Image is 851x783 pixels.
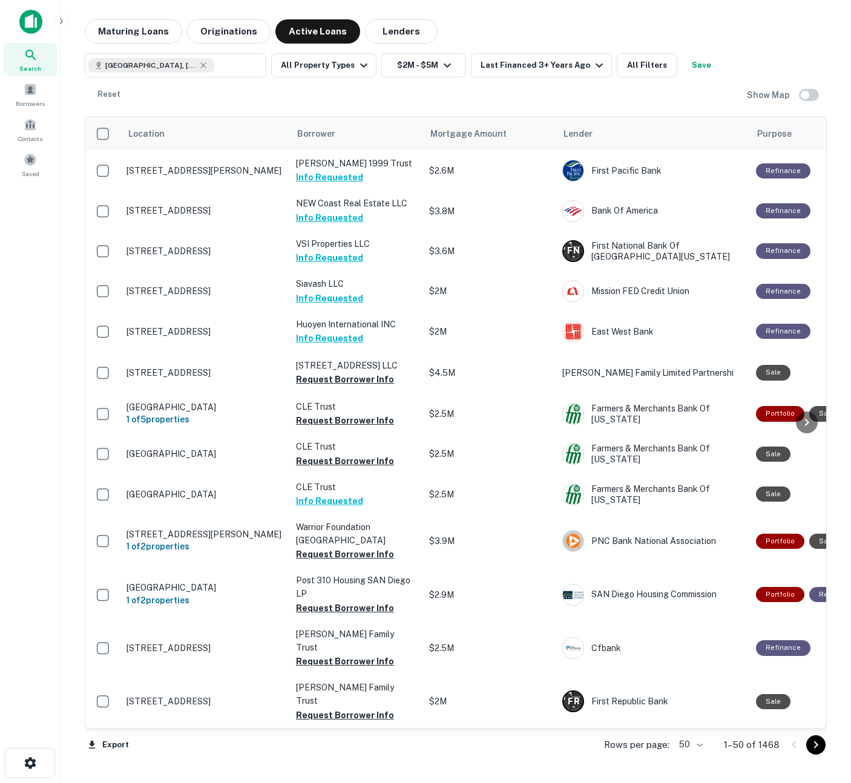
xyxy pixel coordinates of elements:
button: Info Requested [296,331,363,346]
p: CLE Trust [296,480,417,494]
p: [PERSON_NAME] Family Trust [296,681,417,707]
button: Go to next page [806,735,826,755]
img: picture [563,404,583,424]
button: Info Requested [296,251,363,265]
p: $2.9M [429,588,550,601]
h6: Show Map [747,88,792,102]
th: Mortgage Amount [423,117,556,151]
p: [PERSON_NAME] Family Limited Partnershi [562,366,744,379]
span: Mortgage Amount [430,126,522,141]
p: $4.5M [429,366,550,379]
button: All Filters [617,53,677,77]
div: Sale [756,487,790,502]
p: [STREET_ADDRESS] [126,205,284,216]
p: [STREET_ADDRESS] [126,643,284,654]
button: Request Borrower Info [296,708,394,722]
button: Info Requested [296,291,363,306]
span: Borrower [297,126,335,141]
a: Contacts [4,113,57,146]
div: Mission FED Credit Union [562,280,744,302]
button: Info Requested [296,211,363,225]
div: East West Bank [562,321,744,342]
span: Search [19,64,41,73]
p: [GEOGRAPHIC_DATA] [126,489,284,500]
h6: 1 of 2 properties [126,540,284,553]
p: $2.5M [429,488,550,501]
p: NEW Coast Real Estate LLC [296,197,417,210]
button: Request Borrower Info [296,547,394,562]
img: picture [563,201,583,221]
p: F R [568,695,579,708]
button: Request Borrower Info [296,454,394,468]
div: This is a portfolio loan with 2 properties [756,534,804,549]
button: Maturing Loans [85,19,182,44]
p: [STREET_ADDRESS] [126,326,284,337]
img: capitalize-icon.png [19,10,42,34]
span: Purpose [757,126,807,141]
button: Request Borrower Info [296,372,394,387]
button: Request Borrower Info [296,601,394,615]
p: [GEOGRAPHIC_DATA] [126,402,284,413]
img: picture [563,160,583,181]
p: Siavash LLC [296,277,417,290]
span: Lender [563,126,593,141]
p: [PERSON_NAME] 1999 Trust [296,157,417,170]
button: $2M - $5M [381,53,466,77]
div: Chat Widget [790,686,851,744]
p: [STREET_ADDRESS][PERSON_NAME] [126,165,284,176]
div: PNC Bank National Association [562,530,744,552]
div: First National Bank Of [GEOGRAPHIC_DATA][US_STATE] [562,240,744,262]
img: picture [563,444,583,464]
button: Request Borrower Info [296,654,394,669]
img: picture [563,638,583,658]
button: Reset [90,82,128,106]
p: [STREET_ADDRESS][PERSON_NAME] [126,529,284,540]
p: $2M [429,695,550,708]
p: CLE Trust [296,440,417,453]
div: This loan purpose was for refinancing [756,243,810,258]
span: Contacts [18,134,42,143]
th: Borrower [290,117,423,151]
button: Lenders [365,19,438,44]
div: This loan purpose was for refinancing [756,640,810,655]
th: Lender [556,117,750,151]
span: Borrowers [16,99,45,108]
div: Last Financed 3+ Years Ago [481,58,606,73]
p: $3.9M [429,534,550,548]
div: SAN Diego Housing Commission [562,584,744,606]
p: $2.6M [429,164,550,177]
div: Sale [756,365,790,380]
h6: 1 of 2 properties [126,594,284,607]
p: [GEOGRAPHIC_DATA] [126,582,284,593]
button: Save your search to get updates of matches that match your search criteria. [682,53,721,77]
div: 50 [674,736,705,753]
p: [STREET_ADDRESS] [126,286,284,296]
p: Post 310 Housing SAN Diego LP [296,574,417,600]
p: Warrior Foundation [GEOGRAPHIC_DATA] [296,520,417,547]
a: Borrowers [4,78,57,111]
button: Info Requested [296,494,363,508]
p: VSI Properties LLC [296,237,417,251]
p: $3.6M [429,244,550,258]
h6: 1 of 5 properties [126,413,284,426]
a: Search [4,43,57,76]
button: Info Requested [296,170,363,185]
div: This is a portfolio loan with 2 properties [756,587,804,602]
p: 1–50 of 1468 [724,738,780,752]
span: [GEOGRAPHIC_DATA], [GEOGRAPHIC_DATA], [GEOGRAPHIC_DATA] [105,60,196,71]
p: $2M [429,325,550,338]
p: [STREET_ADDRESS] [126,246,284,257]
p: F N [567,244,579,257]
div: First Pacific Bank [562,160,744,182]
p: [GEOGRAPHIC_DATA] [126,448,284,459]
span: Saved [22,169,39,179]
img: picture [563,531,583,551]
div: Farmers & Merchants Bank Of [US_STATE] [562,443,744,465]
p: [STREET_ADDRESS] [126,367,284,378]
div: Saved [4,148,57,181]
img: picture [563,484,583,505]
button: Active Loans [275,19,360,44]
p: $2.5M [429,407,550,421]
